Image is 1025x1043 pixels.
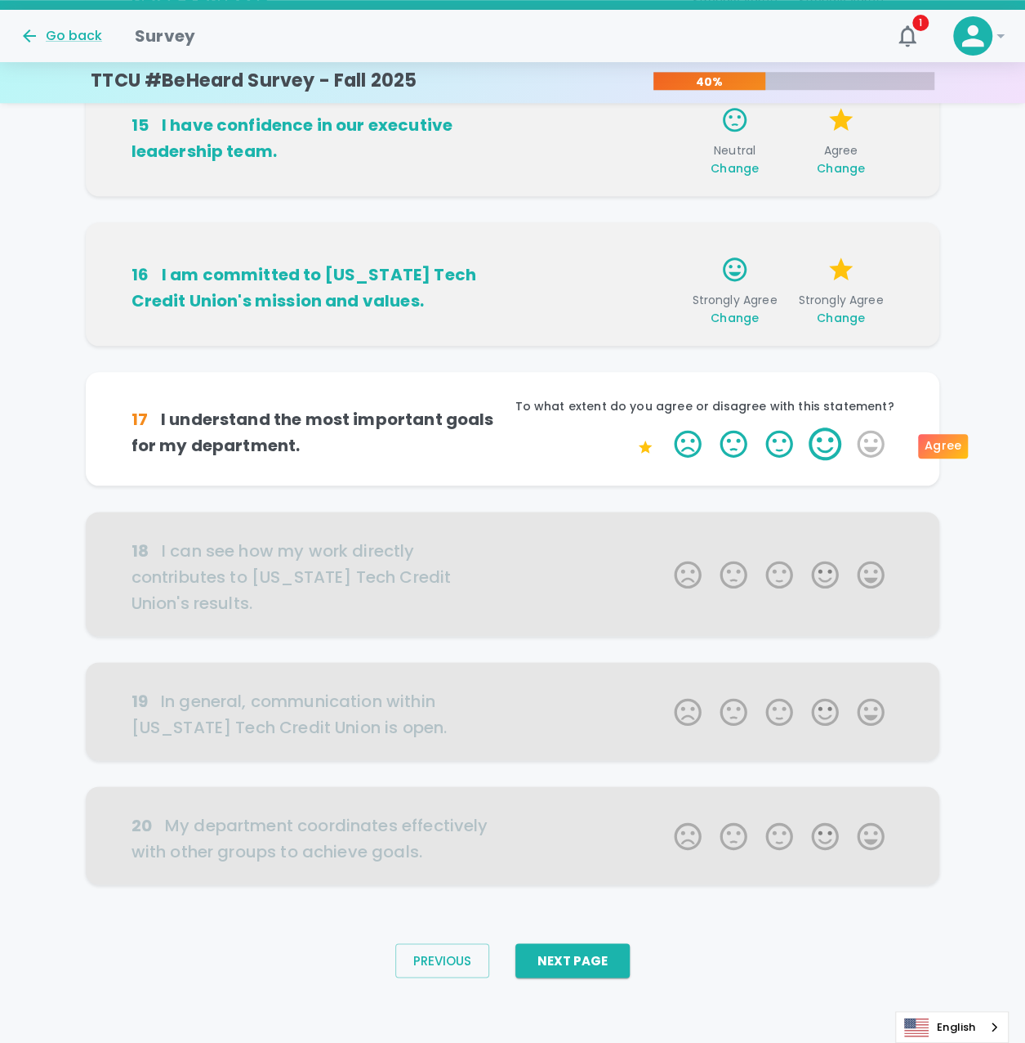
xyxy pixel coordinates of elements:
[131,262,149,288] div: 16
[131,112,513,164] h6: I have confidence in our executive leadership team.
[711,160,759,177] span: Change
[131,406,148,432] div: 17
[895,1011,1009,1043] div: Language
[513,398,894,414] p: To what extent do you agree or disagree with this statement?
[20,26,102,46] button: Go back
[794,142,887,177] span: Agree
[711,310,759,326] span: Change
[895,1011,1009,1043] aside: Language selected: English
[896,1012,1008,1042] a: English
[135,23,195,49] h1: Survey
[653,74,766,90] p: 40%
[817,310,865,326] span: Change
[131,406,513,459] h6: I understand the most important goals for my department.
[912,15,929,31] span: 1
[91,69,417,92] h4: TTCU #BeHeard Survey - Fall 2025
[131,112,149,138] div: 15
[515,943,630,978] button: Next Page
[918,434,968,459] div: Agree
[395,943,489,978] button: Previous
[131,262,513,314] h6: I am committed to [US_STATE] Tech Credit Union's mission and values.
[794,292,887,326] span: Strongly Agree
[817,160,865,177] span: Change
[688,142,781,177] span: Neutral
[888,16,927,56] button: 1
[688,292,781,326] span: Strongly Agree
